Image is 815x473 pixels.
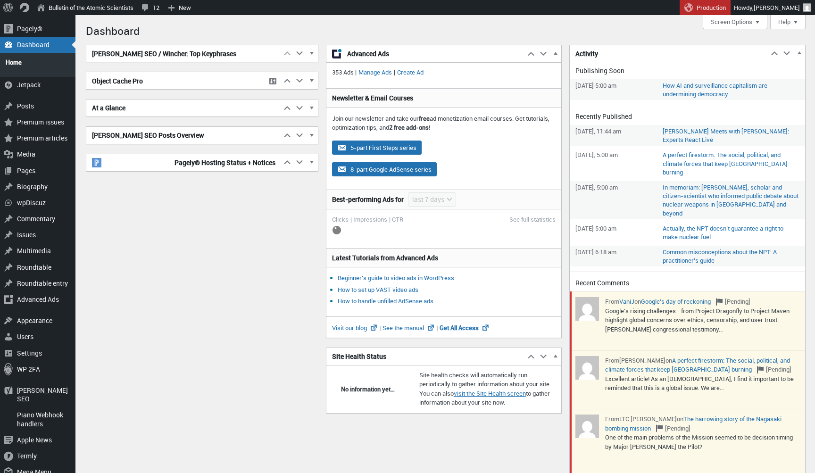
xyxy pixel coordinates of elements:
[383,324,440,332] a: See the manual
[575,150,658,176] span: [DATE], 5:00 am
[86,127,281,144] h2: [PERSON_NAME] SEO Posts Overview
[652,424,690,432] span: [Pending]
[395,68,425,76] a: Create Ad
[338,285,418,294] a: How to set up VAST video ads
[332,253,556,263] h3: Latest Tutorials from Advanced Ads
[332,195,404,204] h3: Best-performing Ads for
[619,297,634,306] a: VaniJ
[753,365,791,373] span: [Pending]
[332,384,404,394] div: No information yet…
[86,73,264,90] h2: Object Cache Pro
[389,123,429,132] strong: 2 free add-ons
[605,356,790,374] a: A perfect firestorm: The social, political, and climate forces that keep [GEOGRAPHIC_DATA] burning
[703,15,767,29] button: Screen Options
[332,162,437,176] button: 8-part Google AdSense series
[332,114,556,133] p: Join our newsletter and take our ad monetization email courses. Get tutorials, optimization tips,...
[347,49,519,58] span: Advanced Ads
[575,278,799,288] h3: Recent Comments
[605,415,799,433] p: From on
[454,389,526,398] a: visit the Site Health screen
[663,183,799,217] a: Edit “In memoriam: R. Rajaraman, scholar and citizen-scientist who informed public debate about n...
[619,356,665,365] cite: [PERSON_NAME]
[338,297,433,305] a: How to handle unfilled AdSense ads
[419,371,556,407] p: Site health checks will automatically run periodically to gather information about your site. You...
[332,141,422,155] button: 5-part First Steps series
[440,324,490,332] a: Get All Access
[575,127,658,144] span: [DATE], 11:44 am
[605,356,799,374] p: From on
[663,150,799,176] a: Edit “A perfect firestorm: The social, political, and climate forces that keep Athens burning”
[605,415,782,432] a: The harrowing story of the Nagasaki bombing mission
[357,68,394,76] a: Manage Ads
[86,154,281,171] h2: Pagely® Hosting Status + Notices
[332,68,556,77] p: 353 Ads | |
[605,307,795,333] p: Google’s rising challenges—from Project Dragonfly to Project Maven—highlight global concerns over...
[605,433,793,451] p: One of the main problems of the Mission seemed to be decision timing by Major [PERSON_NAME] the P...
[663,224,799,241] a: Edit “Actually, the NPT doesn’t guarantee a right to make nuclear fuel”
[712,297,750,306] span: [Pending]
[86,45,281,62] h2: [PERSON_NAME] SEO / Wincher: Top Keyphrases
[92,158,101,167] img: pagely-w-on-b20x20.png
[663,248,799,265] a: Edit “Common misconceptions about the NPT: A practitioner’s guide”
[575,66,799,75] h3: Publishing Soon
[332,225,341,235] img: loading
[575,183,658,217] span: [DATE], 5:00 am
[641,297,711,306] a: Google’s day of reckoning
[575,248,658,265] span: [DATE] 6:18 am
[754,3,800,12] span: [PERSON_NAME]
[605,374,794,392] p: Excellent article! As an [DEMOGRAPHIC_DATA], I find it important to be reminded that this is a gl...
[663,81,799,98] a: Edit “How AI and surveillance capitalism are undermining democracy”
[326,348,525,365] h2: Site Health Status
[605,297,799,307] p: From on
[619,415,677,423] cite: LTC [PERSON_NAME]
[332,324,383,332] a: Visit our blog
[86,20,806,40] h1: Dashboard
[770,15,806,29] button: Help
[332,93,556,103] h3: Newsletter & Email Courses
[86,100,281,116] h2: At a Glance
[419,114,430,123] strong: free
[575,112,799,121] h3: Recently Published
[570,45,768,62] h2: Activity
[575,224,658,241] span: [DATE] 5:00 am
[338,274,454,282] a: Beginner’s guide to video ads in WordPress
[575,81,658,98] span: [DATE] 5:00 am
[663,127,799,144] a: Edit “Trump Meets with Putin: Experts React Live”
